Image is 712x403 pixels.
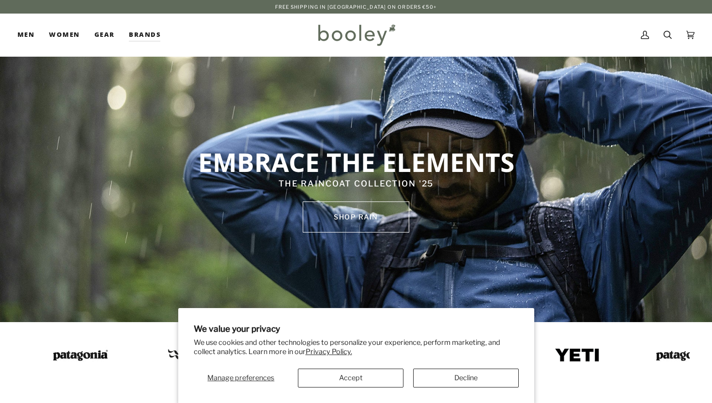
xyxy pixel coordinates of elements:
span: Men [17,30,34,40]
span: Brands [129,30,161,40]
a: Brands [122,14,168,56]
span: Manage preferences [207,373,274,382]
p: THE RAINCOAT COLLECTION '25 [147,178,565,190]
img: Booley [314,21,399,49]
button: Manage preferences [194,369,289,387]
span: Women [49,30,79,40]
span: Gear [94,30,115,40]
a: Gear [87,14,122,56]
a: SHOP rain [303,201,409,232]
a: Women [42,14,87,56]
a: Men [17,14,42,56]
a: Privacy Policy. [306,347,352,356]
p: EMBRACE THE ELEMENTS [147,146,565,178]
button: Decline [413,369,519,387]
h2: We value your privacy [194,324,519,334]
p: Free Shipping in [GEOGRAPHIC_DATA] on Orders €50+ [275,3,437,11]
button: Accept [298,369,403,387]
p: We use cookies and other technologies to personalize your experience, perform marketing, and coll... [194,338,519,356]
